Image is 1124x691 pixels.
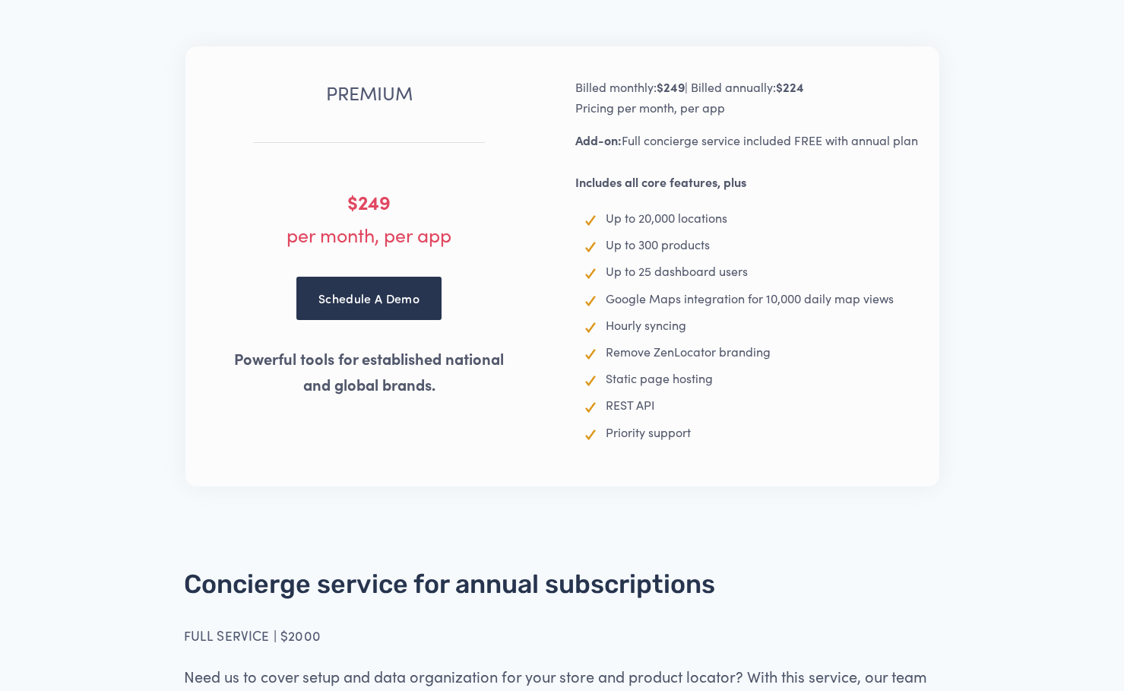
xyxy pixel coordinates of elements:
span: Remove ZenLocator branding [606,344,771,360]
span: Full concierge service included FREE with annual plan [575,132,918,189]
span: Up to 300 products [606,236,710,252]
strong: Powerful tools for established national and global brands. [234,348,504,395]
strong: Add-on: [575,132,622,148]
strong: $249 [657,78,685,95]
span: REST API [606,397,655,413]
span: Up to 20,000 locations [606,210,727,226]
span: Hourly syncing [606,317,686,333]
span: per month, per app [287,189,451,248]
p: PREMIUM [189,77,549,109]
span: Priority support [606,424,691,440]
span: Concierge service for annual subscriptions [184,569,715,600]
span: Static page hosting [606,370,713,386]
a: Schedule A Demo [296,277,442,319]
span: Billed monthly: | Billed annually: Pricing per month, per app [575,79,804,116]
code: FULL SERVICE | $2000 [184,627,321,644]
strong: Includes all core features, plus [575,173,746,190]
span: Up to 25 dashboard users [606,263,748,279]
strong: $249 [347,189,391,215]
span: Google Maps integration for 10,000 daily map views [606,290,894,306]
strong: $224 [776,78,804,95]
